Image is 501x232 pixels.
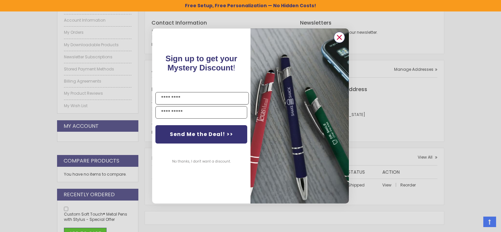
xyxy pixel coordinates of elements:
button: Close dialog [334,32,345,43]
span: ! [166,54,237,72]
button: No thanks, I don't want a discount. [169,153,234,170]
span: Sign up to get your Mystery Discount [166,54,237,72]
iframe: Google Customer Reviews [447,214,501,232]
img: pop-up-image [250,29,349,203]
button: Send Me the Deal! >> [155,125,247,144]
